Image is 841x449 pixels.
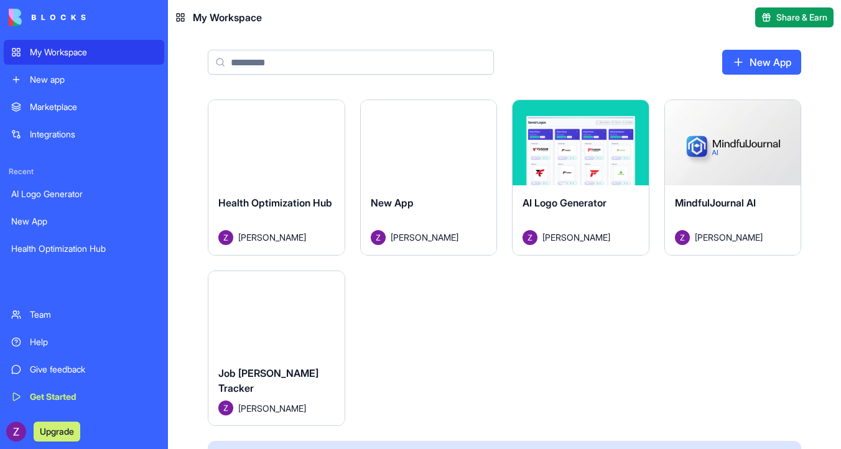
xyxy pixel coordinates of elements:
div: Get Started [30,391,157,403]
a: New app [4,67,164,92]
span: New App [371,197,414,209]
a: Team [4,302,164,327]
span: My Workspace [193,10,262,25]
img: Avatar [675,230,690,245]
a: Get Started [4,384,164,409]
span: [PERSON_NAME] [542,231,610,244]
div: My Workspace [30,46,157,58]
div: AI Logo Generator [11,188,157,200]
img: Avatar [218,230,233,245]
span: [PERSON_NAME] [238,231,306,244]
span: Share & Earn [776,11,827,24]
a: New App [4,209,164,234]
a: MindfulJournal AIAvatar[PERSON_NAME] [664,100,802,256]
a: Marketplace [4,95,164,119]
a: New AppAvatar[PERSON_NAME] [360,100,498,256]
a: New App [722,50,801,75]
img: ACg8ocLbFy8DHtL2uPWw6QbHWmV0YcGiQda46qJNV01azvxVGNKDKQ=s96-c [6,422,26,442]
button: Upgrade [34,422,80,442]
div: Help [30,336,157,348]
button: Share & Earn [755,7,834,27]
div: New app [30,73,157,86]
div: Marketplace [30,101,157,113]
div: Give feedback [30,363,157,376]
span: [PERSON_NAME] [391,231,458,244]
img: Avatar [218,400,233,415]
div: New App [11,215,157,228]
a: Help [4,330,164,354]
img: Avatar [371,230,386,245]
a: Give feedback [4,357,164,382]
div: Team [30,308,157,321]
div: Health Optimization Hub [11,243,157,255]
span: Recent [4,167,164,177]
span: [PERSON_NAME] [695,231,763,244]
a: Upgrade [34,425,80,437]
span: Job [PERSON_NAME] Tracker [218,367,318,394]
div: Integrations [30,128,157,141]
img: logo [9,9,86,26]
span: MindfulJournal AI [675,197,756,209]
a: Integrations [4,122,164,147]
span: Health Optimization Hub [218,197,332,209]
span: [PERSON_NAME] [238,402,306,415]
a: Health Optimization Hub [4,236,164,261]
a: My Workspace [4,40,164,65]
a: Job [PERSON_NAME] TrackerAvatar[PERSON_NAME] [208,271,345,427]
a: AI Logo GeneratorAvatar[PERSON_NAME] [512,100,649,256]
a: Health Optimization HubAvatar[PERSON_NAME] [208,100,345,256]
a: AI Logo Generator [4,182,164,206]
span: AI Logo Generator [523,197,606,209]
img: Avatar [523,230,537,245]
